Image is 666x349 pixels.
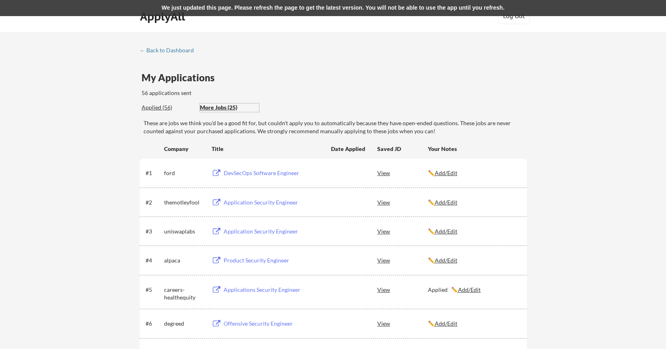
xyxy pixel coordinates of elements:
div: ← Back to Dashboard [140,47,200,53]
div: View [377,316,428,330]
div: ✏️ [428,227,520,235]
u: Add/Edit [435,257,457,264]
div: View [377,195,428,209]
div: uniswaplabs [164,227,204,235]
div: #2 [146,198,161,207]
div: ApplyAll [140,10,187,23]
div: Offensive Security Engineer [224,320,323,328]
div: Title [212,145,323,153]
div: Application Security Engineer [224,227,323,235]
div: Your Notes [428,145,520,153]
div: alpaca [164,256,204,264]
div: View [377,224,428,238]
div: Saved JD [377,141,428,156]
div: #4 [146,256,161,264]
u: Add/Edit [435,199,457,206]
div: Date Applied [331,145,366,153]
div: Applied ✏️ [428,286,520,294]
div: These are all the jobs you've been applied to so far. [142,103,194,112]
div: More Jobs (25) [200,103,259,112]
div: My Applications [142,73,221,83]
div: ✏️ [428,320,520,328]
div: These are job applications we think you'd be a good fit for, but couldn't apply you to automatica... [200,103,259,112]
div: themotleyfool [164,198,204,207]
div: View [377,282,428,297]
div: ✏️ [428,169,520,177]
u: Add/Edit [435,228,457,235]
div: #3 [146,227,161,235]
u: Add/Edit [435,169,457,176]
button: Log Out [498,8,530,24]
div: These are jobs we think you'd be a good fit for, but couldn't apply you to automatically because ... [144,119,527,135]
div: #5 [146,286,161,294]
div: Company [164,145,204,153]
div: ✏️ [428,256,520,264]
div: View [377,165,428,180]
div: #6 [146,320,161,328]
div: careers-healthequity [164,286,204,302]
u: Add/Edit [435,320,457,327]
div: Product Security Engineer [224,256,323,264]
div: degreed [164,320,204,328]
div: View [377,253,428,267]
div: #1 [146,169,161,177]
div: ✏️ [428,198,520,207]
a: ← Back to Dashboard [140,47,200,55]
div: Application Security Engineer [224,198,323,207]
div: 56 applications sent [142,89,297,97]
div: Applied (56) [142,103,194,112]
div: Applications Security Engineer [224,286,323,294]
div: ford [164,169,204,177]
u: Add/Edit [458,286,481,293]
div: DevSecOps Software Engineer [224,169,323,177]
